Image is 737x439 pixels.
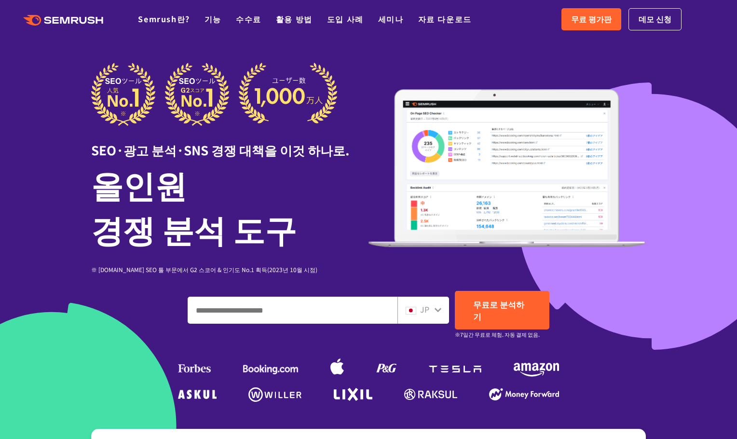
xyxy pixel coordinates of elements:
[455,291,549,329] a: 무료로 분석하기
[420,303,429,315] font: JP
[188,297,397,323] input: 도메인, 키워드 또는 URL을 입력하세요.
[455,330,540,338] font: ※7일간 무료로 체험. 자동 결제 없음.
[327,13,364,25] a: 도입 사례
[378,13,404,25] a: 세미나
[91,265,317,274] font: ※ [DOMAIN_NAME] SEO 툴 부문에서 G2 스코어 & 인기도 No.1 획득(2023년 10월 시점)
[561,8,621,30] a: 무료 평가판
[276,13,313,25] a: 활용 방법
[571,13,612,25] font: 무료 평가판
[138,13,190,25] a: Semrush란?
[91,161,187,207] font: 올인원
[91,141,349,159] font: SEO·광고 분석·SNS 경쟁 대책을 이것 하나로.
[473,298,524,322] font: 무료로 분석하기
[628,8,682,30] a: 데모 신청
[236,13,261,25] a: 수수료
[639,13,671,25] font: 데모 신청
[205,13,221,25] a: 기능
[91,205,297,251] font: 경쟁 분석 도구
[418,13,472,25] a: 자료 다운로드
